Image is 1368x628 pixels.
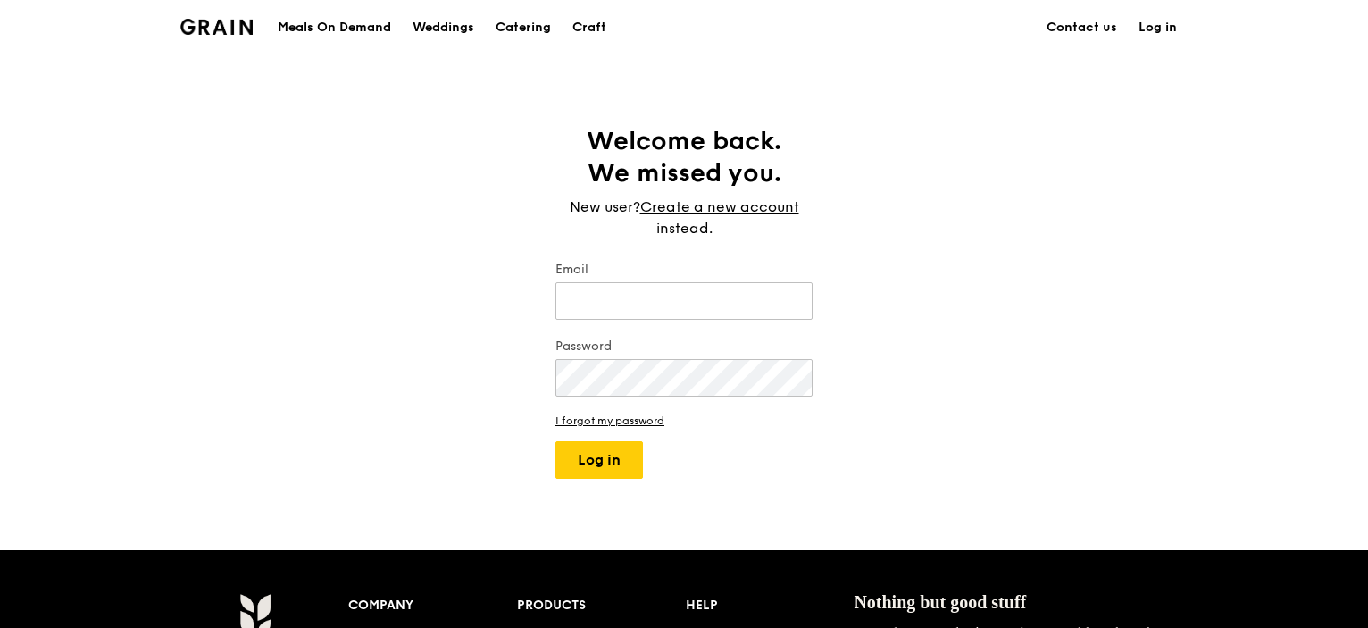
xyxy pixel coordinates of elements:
a: Create a new account [640,197,799,218]
div: Weddings [413,1,474,54]
span: New user? [570,198,640,215]
a: Weddings [402,1,485,54]
a: Contact us [1036,1,1128,54]
div: Products [517,593,686,618]
a: Catering [485,1,562,54]
h1: Welcome back. We missed you. [555,125,813,189]
div: Catering [496,1,551,54]
span: instead. [656,220,713,237]
img: Grain [180,19,253,35]
label: Email [555,261,813,279]
a: Log in [1128,1,1188,54]
button: Log in [555,441,643,479]
span: Nothing but good stuff [854,592,1026,612]
div: Help [686,593,855,618]
a: Craft [562,1,617,54]
div: Company [348,593,517,618]
div: Craft [572,1,606,54]
a: I forgot my password [555,414,813,427]
label: Password [555,338,813,356]
div: Meals On Demand [278,1,391,54]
